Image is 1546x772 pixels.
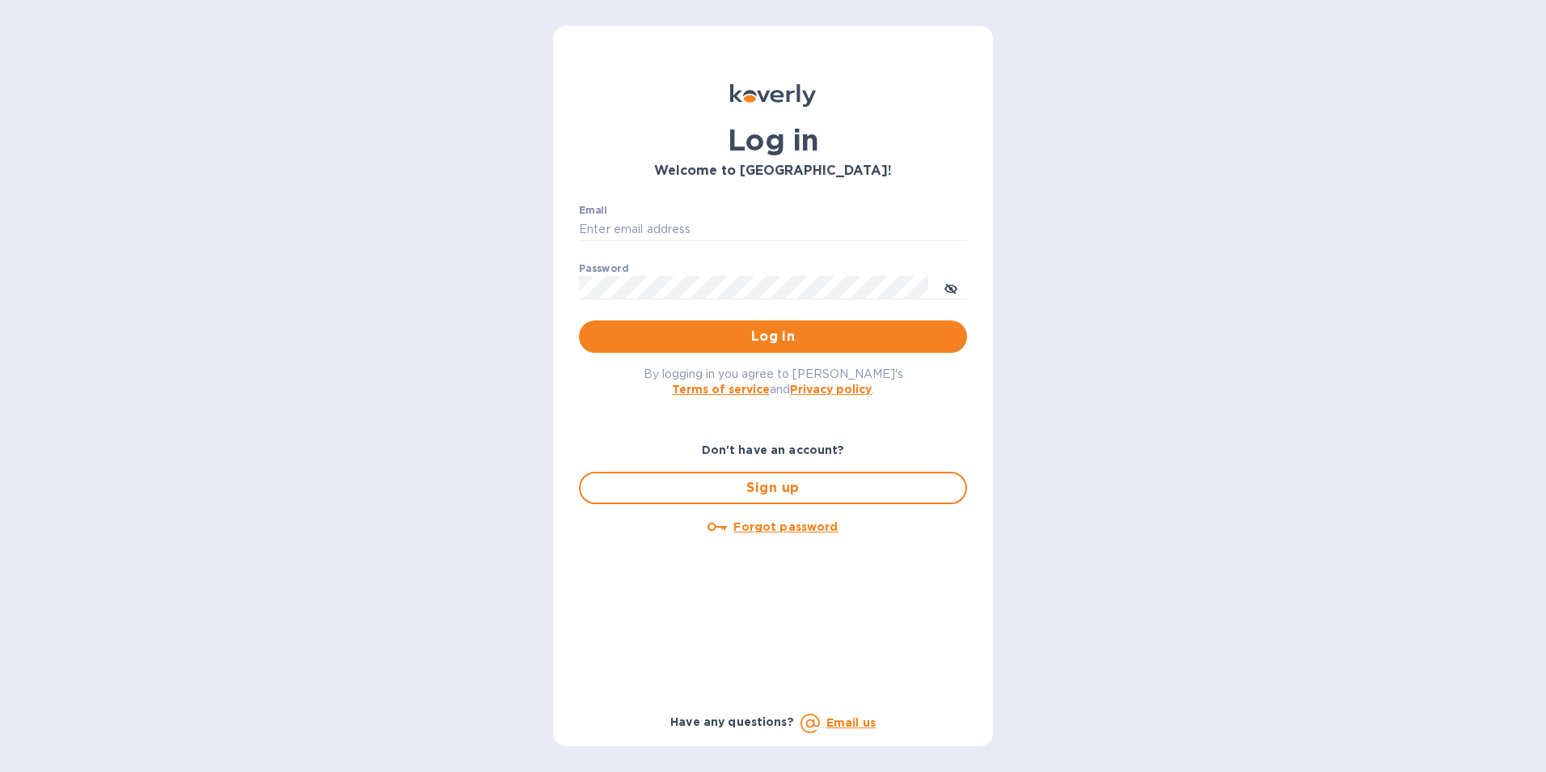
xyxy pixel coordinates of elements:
[644,367,903,396] span: By logging in you agree to [PERSON_NAME]'s and .
[790,383,872,396] a: Privacy policy
[579,123,967,157] h1: Log in
[672,383,770,396] a: Terms of service
[670,715,794,728] b: Have any questions?
[733,520,838,533] u: Forgot password
[579,206,607,215] label: Email
[579,320,967,353] button: Log in
[935,271,967,303] button: toggle password visibility
[579,264,628,274] label: Password
[730,84,816,107] img: Koverly
[702,443,845,456] b: Don't have an account?
[826,716,876,729] a: Email us
[579,218,967,242] input: Enter email address
[593,478,953,498] span: Sign up
[579,163,967,179] h3: Welcome to [GEOGRAPHIC_DATA]!
[592,327,954,346] span: Log in
[579,472,967,504] button: Sign up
